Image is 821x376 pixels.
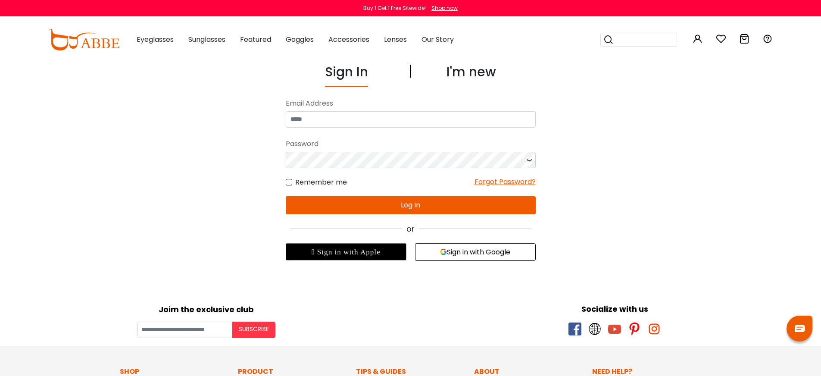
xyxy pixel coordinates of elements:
[286,96,536,111] div: Email Address
[384,34,407,44] span: Lenses
[325,62,368,87] div: Sign In
[286,243,406,260] div: Sign in with Apple
[328,34,369,44] span: Accessories
[648,323,661,335] span: instagram
[795,325,805,332] img: chat
[588,323,601,335] span: twitter
[568,323,581,335] span: facebook
[446,62,496,87] div: I'm new
[137,34,174,44] span: Eyeglasses
[286,196,536,214] button: Log In
[49,29,119,50] img: abbeglasses.com
[415,243,536,261] button: Sign in with Google
[286,223,536,235] div: or
[421,34,454,44] span: Our Story
[363,4,426,12] div: Buy 1 Get 1 Free Sitewide!
[628,323,641,335] span: pinterest
[286,136,536,152] div: Password
[240,34,271,44] span: Featured
[232,322,275,338] button: Subscribe
[474,177,536,188] div: Forgot Password?
[415,303,815,315] div: Socialize with us
[137,322,232,338] input: Your email
[286,34,314,44] span: Goggles
[431,4,458,12] div: Shop now
[188,34,225,44] span: Sunglasses
[608,323,621,335] span: youtube
[6,302,406,315] div: Joim the exclusive club
[286,177,347,188] label: Remember me
[427,4,458,12] a: Shop now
